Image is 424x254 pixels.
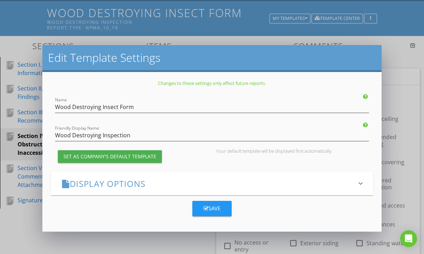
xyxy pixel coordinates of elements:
[51,80,373,86] p: Changes to these settings only affect future reports.
[62,179,354,188] h3: Display Options
[58,150,162,163] button: Set as Company's Default Template
[192,201,232,216] button: Save
[400,230,417,247] div: Open Intercom Messenger
[356,179,365,188] i: keyboard_arrow_down
[55,130,369,141] input: Friendly Display Name
[48,51,376,65] h2: Edit Template Settings
[216,148,369,154] div: Your default template will be displayed first automatically.
[55,101,369,113] input: Name
[204,204,220,212] div: Save
[63,153,156,160] div: Set as Company's Default Template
